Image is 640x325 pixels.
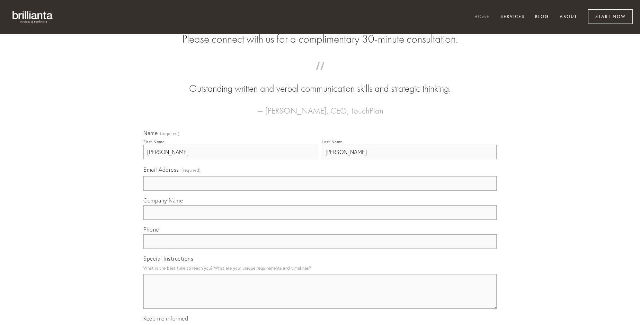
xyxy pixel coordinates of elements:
[181,165,201,175] span: (required)
[555,11,582,23] a: About
[154,69,486,82] span: “
[143,197,183,204] span: Company Name
[7,7,59,27] img: brillianta - research, strategy, marketing
[143,166,179,173] span: Email Address
[154,69,486,96] blockquote: Outstanding written and verbal communication skills and strategic thinking.
[588,9,633,24] a: Start Now
[154,96,486,118] figcaption: — [PERSON_NAME], CEO, TouchPlan
[143,139,165,144] div: First Name
[143,315,188,322] span: Keep me informed
[160,132,179,136] span: (required)
[143,255,193,262] span: Special Instructions
[531,11,553,23] a: Blog
[322,139,343,144] div: Last Name
[496,11,529,23] a: Services
[143,226,159,233] span: Phone
[143,33,497,46] h2: Please connect with us for a complimentary 30-minute consultation.
[143,129,158,136] span: Name
[143,263,497,273] p: What is the best time to reach you? What are your unique requirements and timelines?
[470,11,494,23] a: Home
